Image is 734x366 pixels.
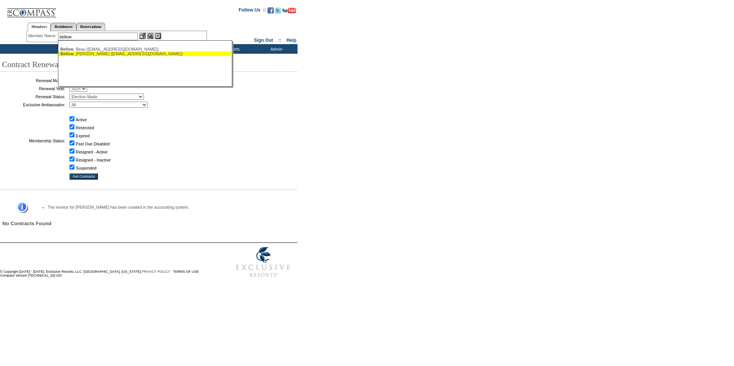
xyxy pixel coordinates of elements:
a: Help [286,38,296,43]
span: Bellow [60,47,73,51]
img: Subscribe to our YouTube Channel [282,8,296,13]
li: The invoice for [PERSON_NAME] has been created in the accounting system. [48,205,284,209]
td: Membership Status: [2,110,65,171]
img: Become our fan on Facebook [268,7,274,13]
span: Bellow [60,51,73,56]
td: Admin [253,44,298,54]
img: View [147,33,154,39]
label: Resigned - Active [76,150,107,154]
a: PRIVACY POLICY [142,270,170,274]
td: Follow Us :: [239,7,266,16]
img: Information Message [11,201,28,214]
label: Expired [76,134,89,138]
img: Compass Home [7,2,56,18]
img: Follow us on Twitter [275,7,281,13]
td: Renewal Month: [2,77,65,84]
div: , Beau ([EMAIL_ADDRESS][DOMAIN_NAME]) [60,47,229,51]
a: Follow us on Twitter [275,10,281,14]
a: Become our fan on Facebook [268,10,274,14]
img: Reservations [155,33,161,39]
div: , [PERSON_NAME] ([EMAIL_ADDRESS][DOMAIN_NAME]) [60,51,229,56]
a: Sign Out [254,38,273,43]
label: Resigned - Inactive [76,158,111,162]
div: Member Name: [28,33,58,39]
a: Subscribe to our YouTube Channel [282,10,296,14]
img: b_edit.gif [139,33,146,39]
label: Restricted [76,125,94,130]
input: Get Contracts [69,173,98,180]
span: :: [278,38,281,43]
label: Active [76,117,87,122]
td: Renewal Year: [2,86,65,92]
span: No Contracts Found [2,221,51,226]
td: Exclusive Ambassador: [2,102,65,108]
a: Reservations [76,23,105,31]
a: Members [28,23,51,31]
a: TERMS OF USE [173,270,199,274]
td: Renewal Status: [2,94,65,100]
label: Past Due Disabled [76,142,109,146]
img: Exclusive Resorts [229,243,298,281]
label: Suspended [76,166,96,170]
a: Residences [51,23,76,31]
